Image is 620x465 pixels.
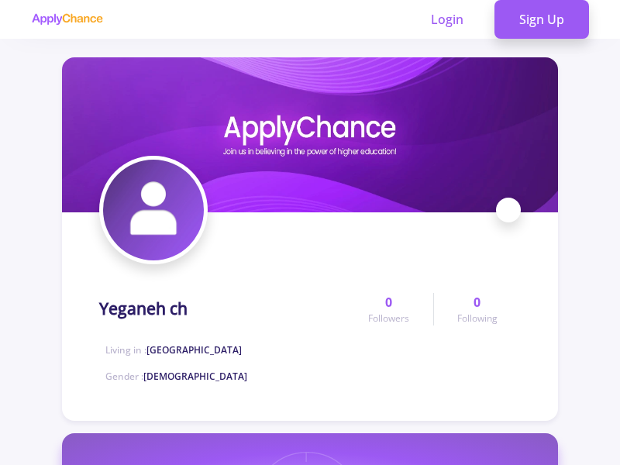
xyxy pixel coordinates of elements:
span: [GEOGRAPHIC_DATA] [146,343,242,356]
span: 0 [474,293,480,312]
span: Following [457,312,498,325]
img: applychance logo text only [31,13,103,26]
img: Yeganeh chcover image [62,57,558,212]
span: Living in : [105,343,242,356]
span: [DEMOGRAPHIC_DATA] [143,370,247,383]
img: Yeganeh chavatar [103,160,204,260]
a: 0Following [433,293,521,325]
span: Followers [368,312,409,325]
a: 0Followers [345,293,432,325]
span: 0 [385,293,392,312]
span: Gender : [105,370,247,383]
h1: Yeganeh ch [99,299,188,319]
